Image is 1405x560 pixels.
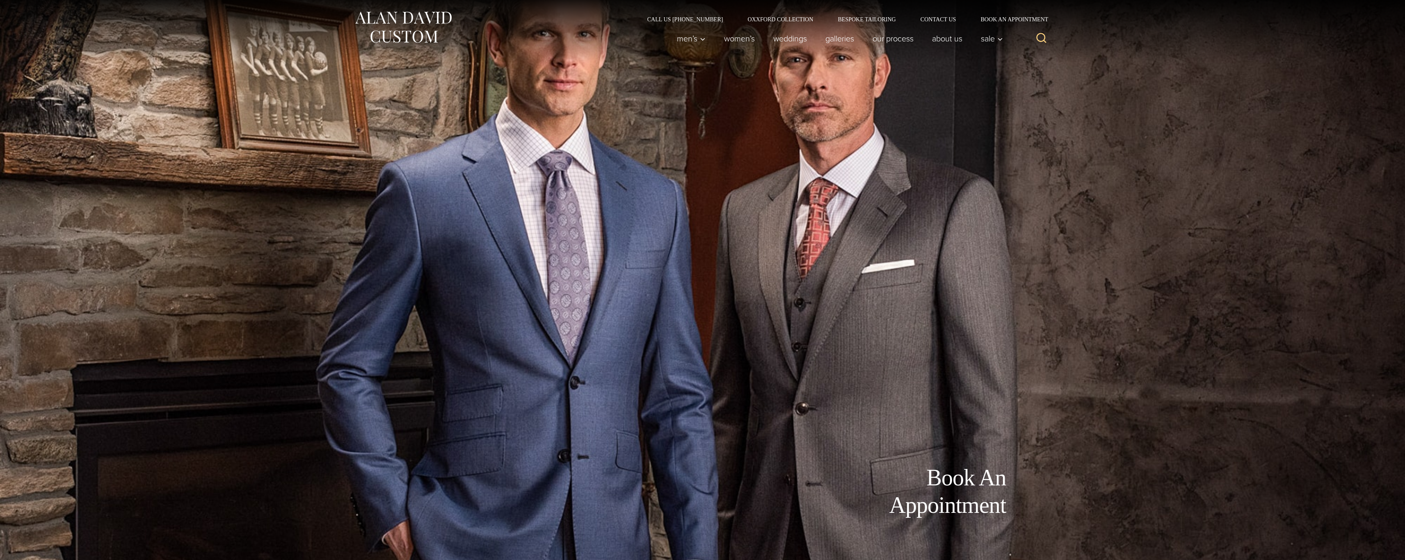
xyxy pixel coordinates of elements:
span: Men’s [677,34,706,43]
a: Oxxford Collection [735,16,825,22]
a: Our Process [863,30,923,47]
a: Contact Us [908,16,969,22]
img: Alan David Custom [354,9,452,46]
span: Sale [981,34,1003,43]
a: Women’s [715,30,764,47]
a: Book an Appointment [968,16,1051,22]
nav: Primary Navigation [667,30,1007,47]
h1: Book An Appointment [822,464,1006,519]
a: Call Us [PHONE_NUMBER] [635,16,736,22]
a: Galleries [816,30,863,47]
nav: Secondary Navigation [635,16,1051,22]
button: View Search Form [1032,29,1051,48]
a: Bespoke Tailoring [825,16,908,22]
a: weddings [764,30,816,47]
a: About Us [923,30,971,47]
